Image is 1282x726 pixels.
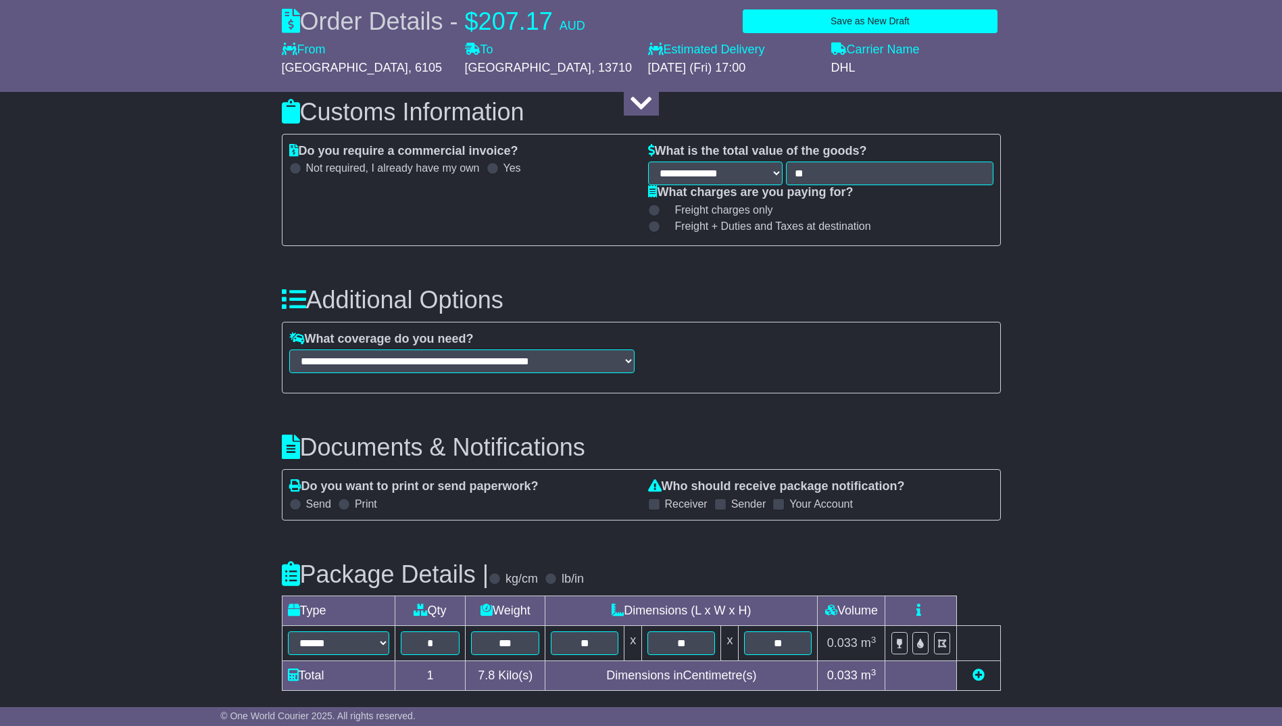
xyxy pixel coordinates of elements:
[282,7,585,36] div: Order Details -
[945,705,962,719] span: 7.8
[355,498,377,510] label: Print
[282,287,1001,314] h3: Additional Options
[289,332,474,347] label: What coverage do you need?
[624,626,642,661] td: x
[861,669,877,682] span: m
[395,661,466,691] td: 1
[282,661,395,691] td: Total
[827,636,858,650] span: 0.033
[648,61,818,76] div: [DATE] (Fri) 17:00
[289,479,539,494] label: Do you want to print or send paperwork?
[289,144,518,159] label: Do you require a commercial invoice?
[282,43,326,57] label: From
[466,661,545,691] td: Kilo(s)
[545,661,818,691] td: Dimensions in Centimetre(s)
[220,710,416,721] span: © One World Courier 2025. All rights reserved.
[648,144,867,159] label: What is the total value of the goods?
[861,636,877,650] span: m
[282,561,489,588] h3: Package Details |
[591,61,632,74] span: , 13710
[478,7,553,35] span: 207.17
[282,705,1001,720] div: Chargeable weight: Kilo(s)
[789,498,853,510] label: Your Account
[648,185,854,200] label: What charges are you paying for?
[306,498,331,510] label: Send
[306,162,480,174] label: Not required, I already have my own
[465,7,478,35] span: $
[871,667,877,677] sup: 3
[282,61,408,74] span: [GEOGRAPHIC_DATA]
[648,479,905,494] label: Who should receive package notification?
[658,203,773,216] label: Freight charges only
[465,43,493,57] label: To
[465,61,591,74] span: [GEOGRAPHIC_DATA]
[831,43,920,57] label: Carrier Name
[506,572,538,587] label: kg/cm
[560,19,585,32] span: AUD
[648,43,818,57] label: Estimated Delivery
[408,61,442,74] span: , 6105
[827,669,858,682] span: 0.033
[831,61,1001,76] div: DHL
[721,626,739,661] td: x
[478,669,495,682] span: 7.8
[743,9,997,33] button: Save as New Draft
[665,498,708,510] label: Receiver
[818,596,885,626] td: Volume
[282,434,1001,461] h3: Documents & Notifications
[675,220,871,233] span: Freight + Duties and Taxes at destination
[545,596,818,626] td: Dimensions (L x W x H)
[871,635,877,645] sup: 3
[503,162,521,174] label: Yes
[282,596,395,626] td: Type
[731,498,766,510] label: Sender
[395,596,466,626] td: Qty
[466,596,545,626] td: Weight
[972,669,985,682] a: Add new item
[562,572,584,587] label: lb/in
[282,99,1001,126] h3: Customs Information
